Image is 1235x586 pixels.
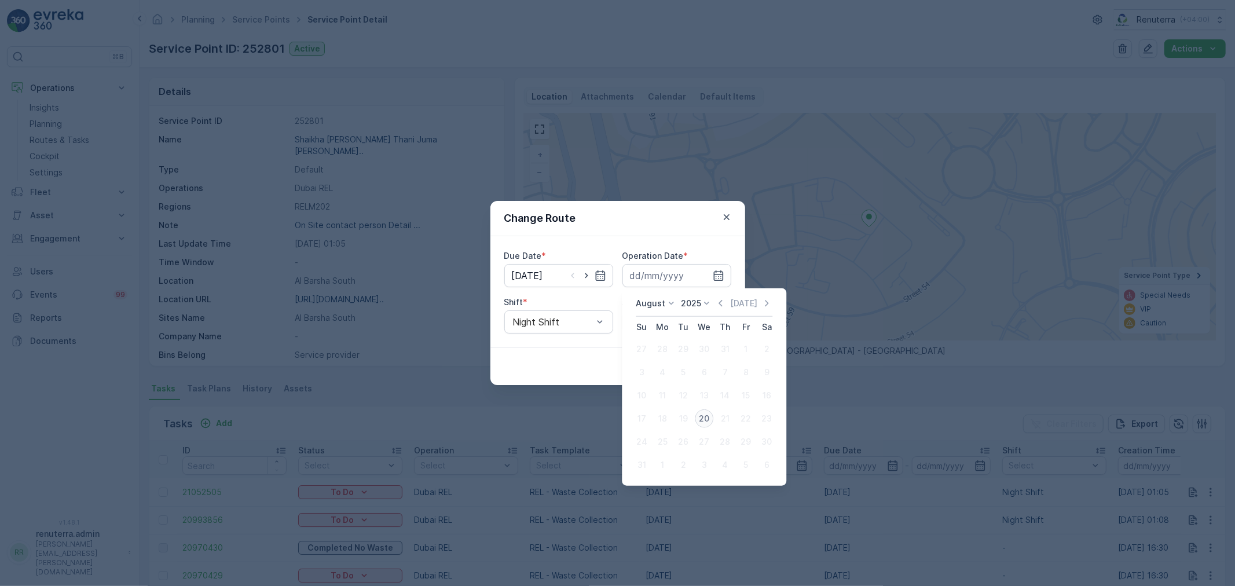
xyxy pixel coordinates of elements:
div: 29 [674,340,692,358]
div: 24 [632,433,651,451]
div: 31 [716,340,734,358]
th: Monday [652,317,673,338]
div: 3 [695,456,713,474]
div: 27 [632,340,651,358]
div: 17 [632,409,651,428]
div: 22 [736,409,755,428]
th: Tuesday [673,317,694,338]
div: 16 [757,386,776,405]
div: 9 [757,363,776,382]
p: Change Route [504,210,576,226]
div: 4 [653,363,672,382]
div: 7 [716,363,734,382]
div: 20 [695,409,713,428]
div: 6 [695,363,713,382]
div: 12 [674,386,692,405]
div: 8 [736,363,755,382]
div: 5 [674,363,692,382]
div: 10 [632,386,651,405]
div: 26 [674,433,692,451]
div: 14 [716,386,734,405]
th: Sunday [631,317,652,338]
th: Friday [735,317,756,338]
div: 28 [653,340,672,358]
div: 31 [632,456,651,474]
div: 30 [757,433,776,451]
p: 2025 [681,298,701,309]
div: 25 [653,433,672,451]
label: Operation Date [622,251,684,261]
th: Wednesday [694,317,714,338]
div: 23 [757,409,776,428]
th: Saturday [756,317,777,338]
div: 29 [736,433,755,451]
div: 1 [653,456,672,474]
label: Due Date [504,251,542,261]
div: 1 [736,340,755,358]
div: 30 [695,340,713,358]
p: [DATE] [730,298,757,309]
div: 18 [653,409,672,428]
div: 13 [695,386,713,405]
div: 2 [674,456,692,474]
div: 19 [674,409,692,428]
p: August [636,298,665,309]
div: 2 [757,340,776,358]
input: dd/mm/yyyy [622,264,731,287]
input: dd/mm/yyyy [504,264,613,287]
div: 11 [653,386,672,405]
div: 28 [716,433,734,451]
div: 5 [736,456,755,474]
div: 21 [716,409,734,428]
div: 15 [736,386,755,405]
div: 3 [632,363,651,382]
th: Thursday [714,317,735,338]
div: 4 [716,456,734,474]
label: Shift [504,297,523,307]
div: 27 [695,433,713,451]
div: 6 [757,456,776,474]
